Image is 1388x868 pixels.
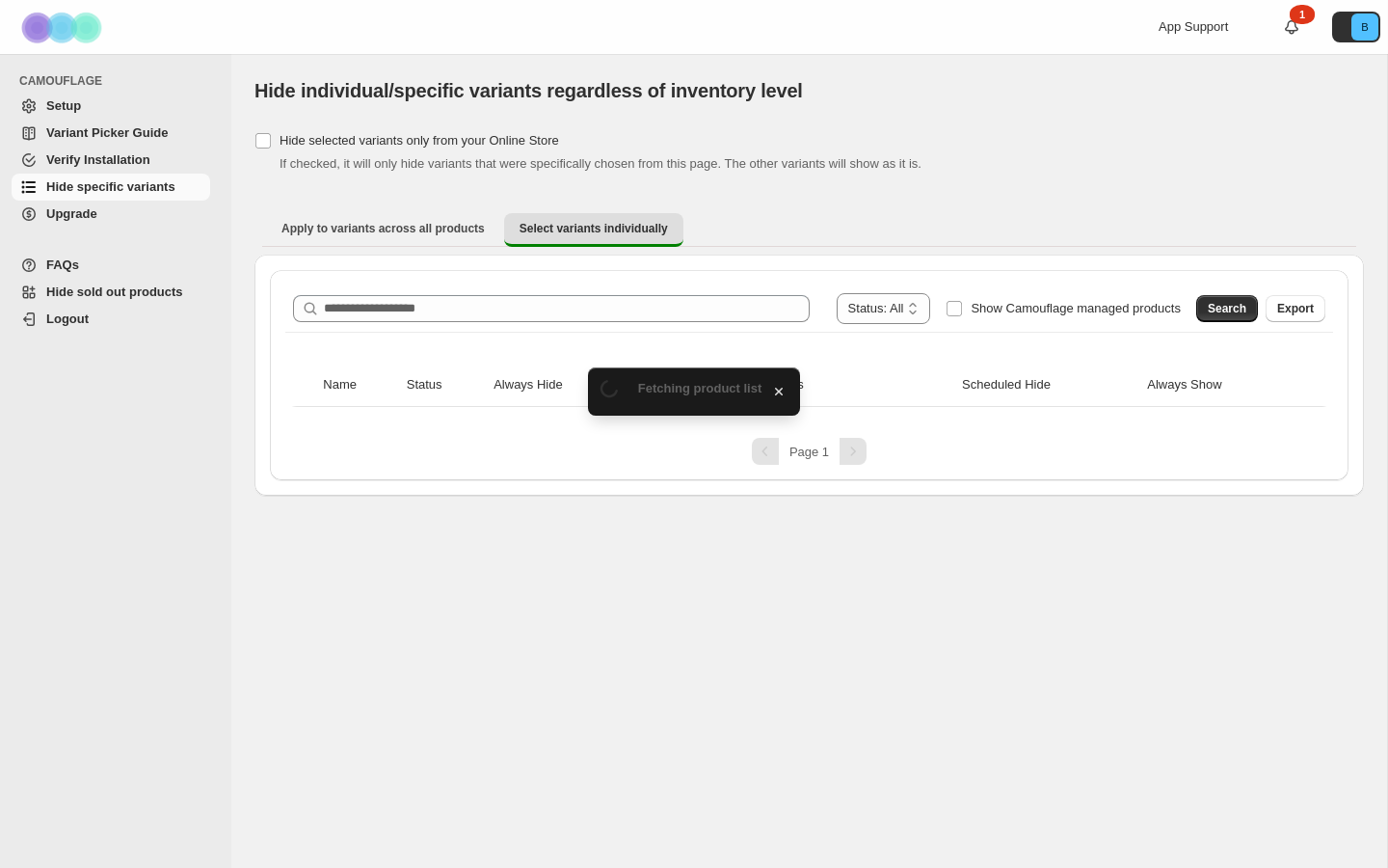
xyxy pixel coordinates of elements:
[1361,21,1368,33] text: B
[281,221,485,236] span: Apply to variants across all products
[285,438,1333,465] nav: Pagination
[46,98,81,113] span: Setup
[638,381,762,395] span: Fetching product list
[956,364,1141,407] th: Scheduled Hide
[46,206,97,221] span: Upgrade
[1196,295,1258,322] button: Search
[1141,364,1300,407] th: Always Show
[46,312,89,326] span: Logout
[254,255,1364,496] div: Select variants individually
[1159,19,1228,34] span: App Support
[317,364,400,407] th: Name
[504,213,683,247] button: Select variants individually
[280,156,921,171] span: If checked, it will only hide variants that were specifically chosen from this page. The other va...
[1208,301,1246,316] span: Search
[19,73,218,89] span: CAMOUFLAGE
[789,445,829,459] span: Page 1
[12,93,210,120] a: Setup
[15,1,112,54] img: Camouflage
[46,258,79,272] span: FAQs
[46,152,150,167] span: Verify Installation
[12,201,210,228] a: Upgrade
[1277,301,1314,316] span: Export
[1332,12,1380,42] button: Avatar with initials B
[520,221,668,236] span: Select variants individually
[280,133,559,148] span: Hide selected variants only from your Online Store
[12,279,210,306] a: Hide sold out products
[266,213,500,244] button: Apply to variants across all products
[1282,17,1301,37] a: 1
[401,364,488,407] th: Status
[637,364,956,407] th: Selected/Excluded Countries
[12,120,210,147] a: Variant Picker Guide
[12,174,210,201] a: Hide specific variants
[46,125,168,140] span: Variant Picker Guide
[1266,295,1325,322] button: Export
[971,301,1181,315] span: Show Camouflage managed products
[488,364,637,407] th: Always Hide
[1351,14,1378,41] span: Avatar with initials B
[12,306,210,333] a: Logout
[46,285,183,299] span: Hide sold out products
[254,80,803,101] span: Hide individual/specific variants regardless of inventory level
[12,147,210,174] a: Verify Installation
[1290,5,1315,24] div: 1
[12,252,210,279] a: FAQs
[46,179,175,194] span: Hide specific variants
